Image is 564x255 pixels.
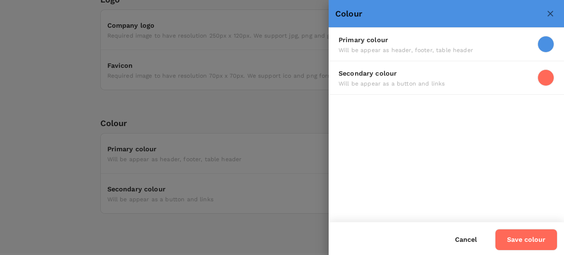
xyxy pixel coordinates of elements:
div: Secondary colour [339,68,531,79]
p: Will be appear as header, footer, table header [339,46,531,54]
div: Colour [335,7,543,20]
button: close [543,7,557,21]
div: Primary colour [339,34,531,46]
button: Cancel [443,229,488,250]
button: Save colour [495,229,557,250]
p: Will be appear as a button and links [339,79,531,88]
